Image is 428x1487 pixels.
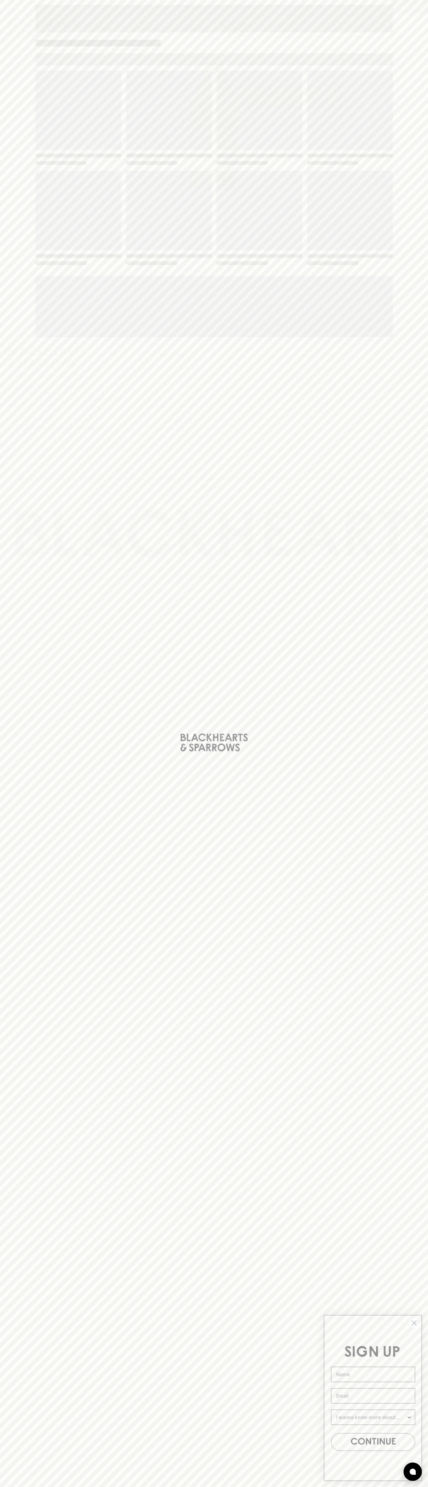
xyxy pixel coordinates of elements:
[410,1469,416,1475] img: bubble-icon
[318,1309,428,1487] div: FLYOUT Form
[331,1367,415,1382] input: Name
[406,1410,412,1425] button: Show Options
[331,1433,415,1451] button: CONTINUE
[344,1346,400,1360] span: SIGN UP
[331,1388,415,1403] input: Email
[336,1410,406,1425] input: I wanna know more about...
[409,1317,419,1328] button: Close dialog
